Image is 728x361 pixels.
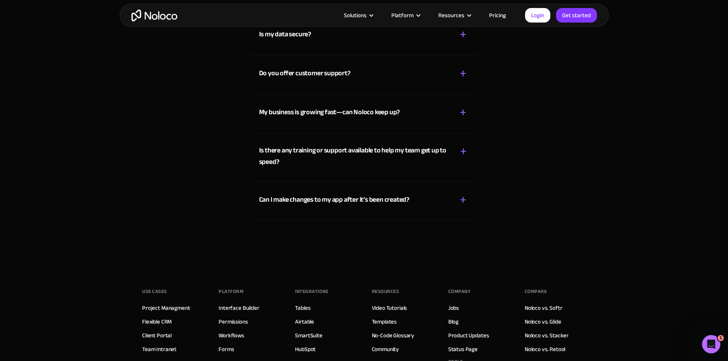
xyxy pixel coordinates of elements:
[460,106,467,119] div: +
[460,193,467,207] div: +
[448,286,471,297] div: Company
[142,344,177,354] a: Team Intranet
[525,286,547,297] div: Compare
[525,344,565,354] a: Noloco vs. Retool
[448,330,489,340] a: Product Updates
[219,303,259,313] a: Interface Builder
[295,286,328,297] div: INTEGRATIONS
[295,303,310,313] a: Tables
[438,10,464,20] div: Resources
[525,317,561,327] a: Noloco vs. Glide
[448,303,459,313] a: Jobs
[460,145,467,158] div: +
[448,344,478,354] a: Status Page
[556,8,597,23] a: Get started
[142,317,172,327] a: Flexible CRM
[219,344,234,354] a: Forms
[460,28,467,41] div: +
[142,330,172,340] a: Client Portal
[259,68,350,79] div: Do you offer customer support?
[131,10,177,21] a: home
[372,330,415,340] a: No-Code Glossary
[702,335,720,353] iframe: Intercom live chat
[372,303,407,313] a: Video Tutorials
[259,145,449,168] div: Is there any training or support available to help my team get up to speed?
[525,8,550,23] a: Login
[219,330,244,340] a: Workflows
[259,194,409,206] div: Can I make changes to my app after it’s been created?
[219,317,248,327] a: Permissions
[525,330,569,340] a: Noloco vs. Stacker
[142,303,190,313] a: Project Managment
[259,29,311,40] div: Is my data secure?
[718,335,724,341] span: 1
[295,330,323,340] a: SmartSuite
[525,303,563,313] a: Noloco vs. Softr
[295,344,316,354] a: HubSpot
[142,286,167,297] div: Use Cases
[344,10,366,20] div: Solutions
[382,10,429,20] div: Platform
[429,10,480,20] div: Resources
[480,10,516,20] a: Pricing
[372,286,399,297] div: Resources
[372,344,399,354] a: Community
[334,10,382,20] div: Solutions
[219,286,243,297] div: Platform
[460,67,467,80] div: +
[391,10,413,20] div: Platform
[448,317,459,327] a: Blog
[372,317,397,327] a: Templates
[259,107,400,118] div: My business is growing fast—can Noloco keep up?
[295,317,314,327] a: Airtable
